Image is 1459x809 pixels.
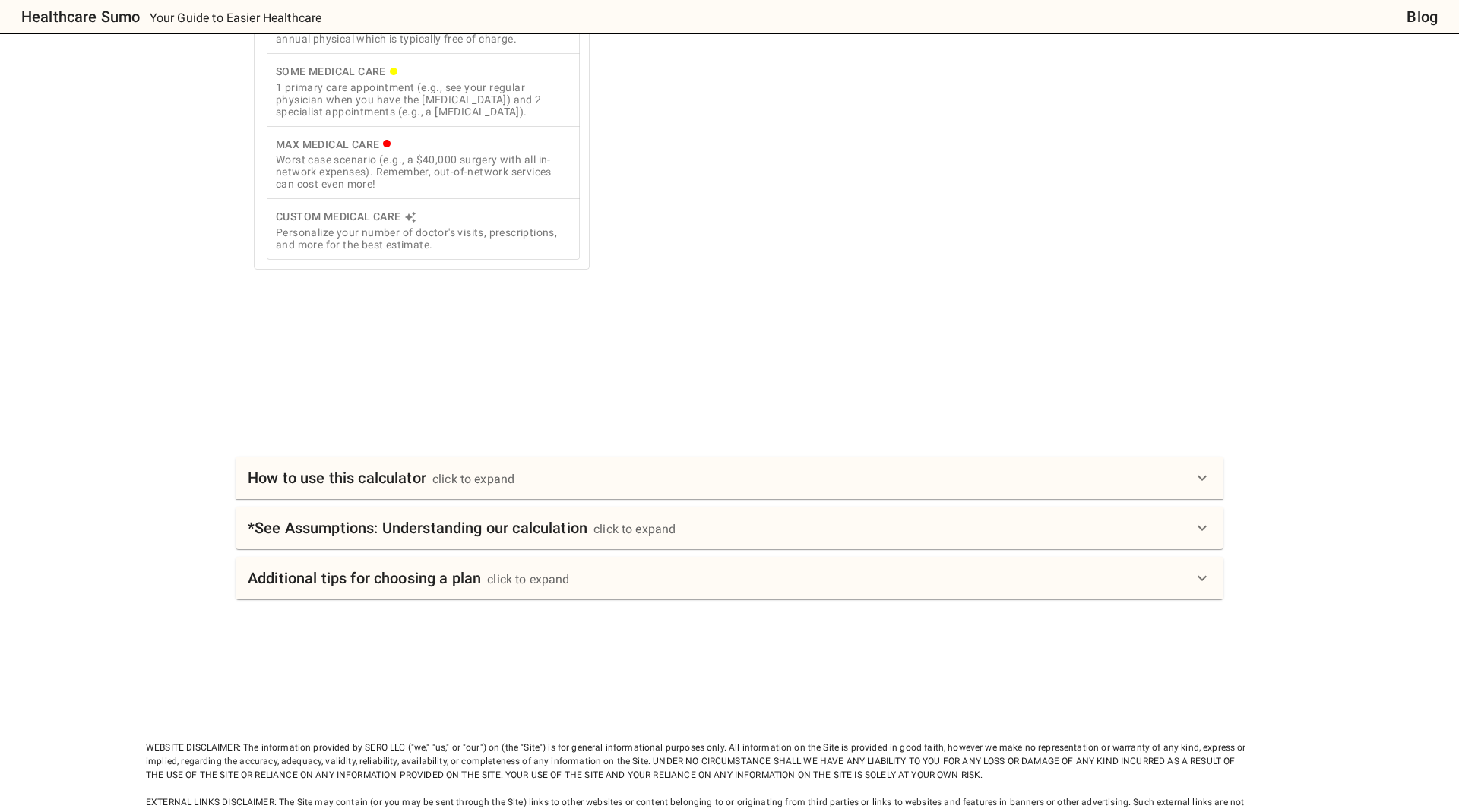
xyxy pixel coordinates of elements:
div: *See Assumptions: Understanding our calculationclick to expand [236,507,1223,549]
div: click to expand [593,520,676,539]
div: Custom Medical Care [276,207,571,226]
div: Personalize your number of doctor's visits, prescriptions, and more for the best estimate. [276,226,571,251]
a: Healthcare Sumo [9,5,140,29]
div: click to expand [487,570,569,589]
button: Custom Medical CarePersonalize your number of doctor's visits, prescriptions, and more for the be... [267,198,580,260]
button: Some Medical Care1 primary care appointment (e.g., see your regular physician when you have the [... [267,53,580,127]
h6: *See Assumptions: Understanding our calculation [248,516,587,540]
h6: Healthcare Sumo [21,5,140,29]
a: Blog [1407,5,1438,29]
button: Max Medical CareWorst case scenario (e.g., a $40,000 surgery with all in-network expenses). Remem... [267,126,580,200]
div: Worst case scenario (e.g., a $40,000 surgery with all in-network expenses). Remember, out-of-netw... [276,153,571,190]
p: Your Guide to Easier Healthcare [150,9,322,27]
div: How to use this calculatorclick to expand [236,457,1223,499]
div: Some Medical Care [276,62,571,81]
div: 1 primary care appointment (e.g., see your regular physician when you have the [MEDICAL_DATA]) an... [276,81,571,118]
div: Additional tips for choosing a planclick to expand [236,557,1223,599]
div: Max Medical Care [276,135,571,154]
div: click to expand [432,470,514,488]
h6: Additional tips for choosing a plan [248,566,481,590]
h6: How to use this calculator [248,466,426,490]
